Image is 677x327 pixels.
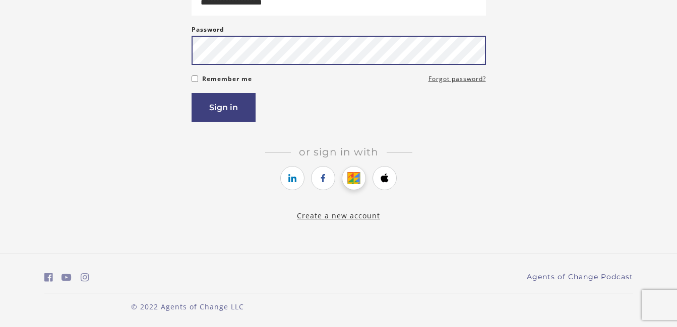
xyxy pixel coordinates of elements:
p: © 2022 Agents of Change LLC [44,301,331,312]
a: https://courses.thinkific.com/users/auth/facebook?ss%5Breferral%5D=&ss%5Buser_return_to%5D=&ss%5B... [311,166,335,190]
i: https://www.facebook.com/groups/aswbtestprep (Open in a new window) [44,273,53,282]
a: https://www.instagram.com/agentsofchangeprep/ (Open in a new window) [81,270,89,285]
span: Or sign in with [291,146,387,158]
a: https://www.facebook.com/groups/aswbtestprep (Open in a new window) [44,270,53,285]
a: https://courses.thinkific.com/users/auth/linkedin?ss%5Breferral%5D=&ss%5Buser_return_to%5D=&ss%5B... [280,166,304,190]
a: https://www.youtube.com/c/AgentsofChangeTestPrepbyMeaganMitchell (Open in a new window) [61,270,72,285]
a: Agents of Change Podcast [527,272,633,282]
i: https://www.youtube.com/c/AgentsofChangeTestPrepbyMeaganMitchell (Open in a new window) [61,273,72,282]
a: https://courses.thinkific.com/users/auth/google?ss%5Breferral%5D=&ss%5Buser_return_to%5D=&ss%5Bvi... [342,166,366,190]
a: https://courses.thinkific.com/users/auth/apple?ss%5Breferral%5D=&ss%5Buser_return_to%5D=&ss%5Bvis... [373,166,397,190]
i: https://www.instagram.com/agentsofchangeprep/ (Open in a new window) [81,273,89,282]
a: Create a new account [297,211,380,220]
button: Sign in [192,93,256,122]
a: Forgot password? [428,73,486,85]
label: Remember me [202,73,252,85]
label: Password [192,24,224,36]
